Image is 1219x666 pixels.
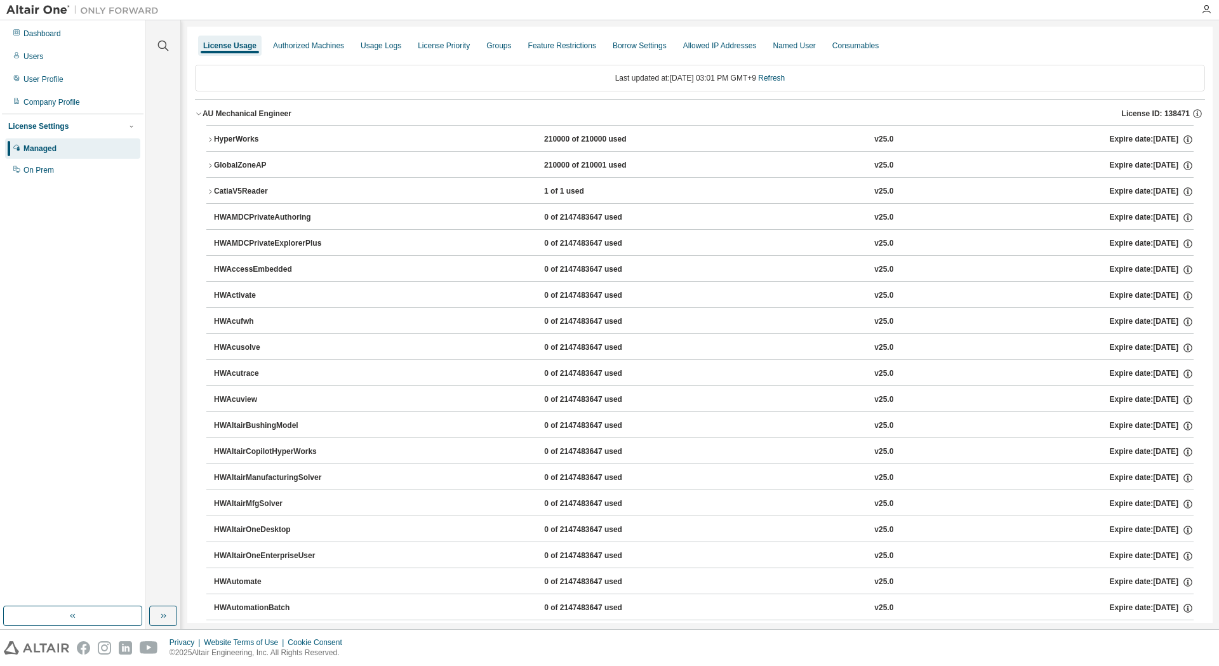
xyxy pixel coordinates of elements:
div: 0 of 2147483647 used [544,394,658,406]
div: v25.0 [874,342,893,354]
div: v25.0 [874,603,893,614]
div: HWAutomationBatch [214,603,328,614]
div: v25.0 [874,368,893,380]
div: 0 of 2147483647 used [544,446,658,458]
div: Expire date: [DATE] [1110,498,1194,510]
div: v25.0 [874,212,893,223]
div: Expire date: [DATE] [1110,134,1194,145]
div: Named User [773,41,815,51]
div: HWAcutrace [214,368,328,380]
div: AU Mechanical Engineer [203,109,291,119]
div: License Priority [418,41,470,51]
div: CatiaV5Reader [214,186,328,197]
button: HWAcuview0 of 2147483647 usedv25.0Expire date:[DATE] [214,386,1194,414]
div: HWAcufwh [214,316,328,328]
button: CatiaV5Reader1 of 1 usedv25.0Expire date:[DATE] [206,178,1194,206]
div: Allowed IP Addresses [683,41,757,51]
div: Expire date: [DATE] [1110,524,1194,536]
img: altair_logo.svg [4,641,69,655]
button: HWAcusolve0 of 2147483647 usedv25.0Expire date:[DATE] [214,334,1194,362]
div: Expire date: [DATE] [1110,446,1194,458]
div: 0 of 2147483647 used [544,342,658,354]
div: Consumables [832,41,879,51]
div: Website Terms of Use [204,637,288,648]
img: youtube.svg [140,641,158,655]
button: HWAMDCPrivateExplorerPlus0 of 2147483647 usedv25.0Expire date:[DATE] [214,230,1194,258]
div: HWAltairBushingModel [214,420,328,432]
img: facebook.svg [77,641,90,655]
button: HWAcutrace0 of 2147483647 usedv25.0Expire date:[DATE] [214,360,1194,388]
div: Expire date: [DATE] [1110,342,1194,354]
div: v25.0 [874,290,893,302]
div: 210000 of 210000 used [544,134,658,145]
button: GlobalZoneAP210000 of 210001 usedv25.0Expire date:[DATE] [206,152,1194,180]
div: Privacy [170,637,204,648]
div: Authorized Machines [273,41,344,51]
div: Users [23,51,43,62]
div: Usage Logs [361,41,401,51]
div: Expire date: [DATE] [1110,212,1194,223]
div: Expire date: [DATE] [1110,603,1194,614]
div: v25.0 [874,316,893,328]
div: v25.0 [874,576,893,588]
div: Expire date: [DATE] [1110,186,1194,197]
div: 0 of 2147483647 used [544,290,658,302]
div: Borrow Settings [613,41,667,51]
div: 0 of 2147483647 used [544,238,658,250]
div: Company Profile [23,97,80,107]
div: HyperWorks [214,134,328,145]
div: v25.0 [874,186,893,197]
div: HWAutomate [214,576,328,588]
div: Expire date: [DATE] [1110,290,1194,302]
button: HWAutomate0 of 2147483647 usedv25.0Expire date:[DATE] [214,568,1194,596]
div: v25.0 [874,524,893,536]
button: HWAltairCopilotHyperWorks0 of 2147483647 usedv25.0Expire date:[DATE] [214,438,1194,466]
button: HWAltairMfgSolver0 of 2147483647 usedv25.0Expire date:[DATE] [214,490,1194,518]
div: HWActivate [214,290,328,302]
div: Last updated at: [DATE] 03:01 PM GMT+9 [195,65,1205,91]
button: HWAutomationBatch0 of 2147483647 usedv25.0Expire date:[DATE] [214,594,1194,622]
button: HWAcufwh0 of 2147483647 usedv25.0Expire date:[DATE] [214,308,1194,336]
div: v25.0 [874,264,893,276]
button: AU Mechanical EngineerLicense ID: 138471 [195,100,1205,128]
img: linkedin.svg [119,641,132,655]
span: License ID: 138471 [1122,109,1190,119]
div: HWAltairMfgSolver [214,498,328,510]
button: HyperWorks210000 of 210000 usedv25.0Expire date:[DATE] [206,126,1194,154]
div: v25.0 [874,498,893,510]
div: HWAltairCopilotHyperWorks [214,446,328,458]
div: HWAltairOneEnterpriseUser [214,550,328,562]
div: HWAltairManufacturingSolver [214,472,328,484]
div: v25.0 [874,472,893,484]
div: v25.0 [874,238,893,250]
div: HWAltairOneDesktop [214,524,328,536]
a: Refresh [758,74,785,83]
button: HWAMDCPrivateAuthoring0 of 2147483647 usedv25.0Expire date:[DATE] [214,204,1194,232]
div: Cookie Consent [288,637,349,648]
div: v25.0 [874,446,893,458]
div: Feature Restrictions [528,41,596,51]
button: HWAccessEmbedded0 of 2147483647 usedv25.0Expire date:[DATE] [214,256,1194,284]
div: HWAcuview [214,394,328,406]
div: 0 of 2147483647 used [544,472,658,484]
div: HWAccessEmbedded [214,264,328,276]
div: v25.0 [874,160,893,171]
img: Altair One [6,4,165,17]
div: v25.0 [874,550,893,562]
div: Expire date: [DATE] [1110,316,1194,328]
div: 0 of 2147483647 used [544,550,658,562]
div: HWAcusolve [214,342,328,354]
div: v25.0 [874,394,893,406]
div: Expire date: [DATE] [1110,264,1194,276]
div: 0 of 2147483647 used [544,264,658,276]
div: User Profile [23,74,63,84]
div: Expire date: [DATE] [1110,550,1194,562]
div: License Usage [203,41,256,51]
div: Expire date: [DATE] [1110,160,1194,171]
div: 0 of 2147483647 used [544,212,658,223]
div: 210000 of 210001 used [544,160,658,171]
button: HWActivate0 of 2147483647 usedv25.0Expire date:[DATE] [214,282,1194,310]
div: HWAMDCPrivateExplorerPlus [214,238,328,250]
button: HWBatchMesher0 of 2147483647 usedv25.0Expire date:[DATE] [214,620,1194,648]
img: instagram.svg [98,641,111,655]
